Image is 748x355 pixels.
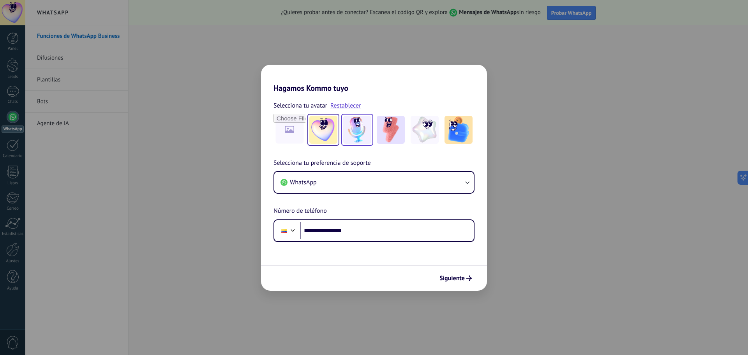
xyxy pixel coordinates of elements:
img: -1.jpeg [309,116,337,144]
span: WhatsApp [290,178,317,186]
h2: Hagamos Kommo tuyo [261,65,487,93]
button: Siguiente [436,272,475,285]
img: -4.jpeg [411,116,439,144]
span: Selecciona tu avatar [273,101,327,111]
span: Selecciona tu preferencia de soporte [273,158,371,168]
img: -3.jpeg [377,116,405,144]
img: -2.jpeg [343,116,371,144]
img: -5.jpeg [445,116,473,144]
a: Restablecer [330,102,361,110]
button: WhatsApp [274,172,474,193]
span: Siguiente [439,276,465,281]
span: Número de teléfono [273,206,327,216]
div: Colombia: + 57 [277,223,291,239]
